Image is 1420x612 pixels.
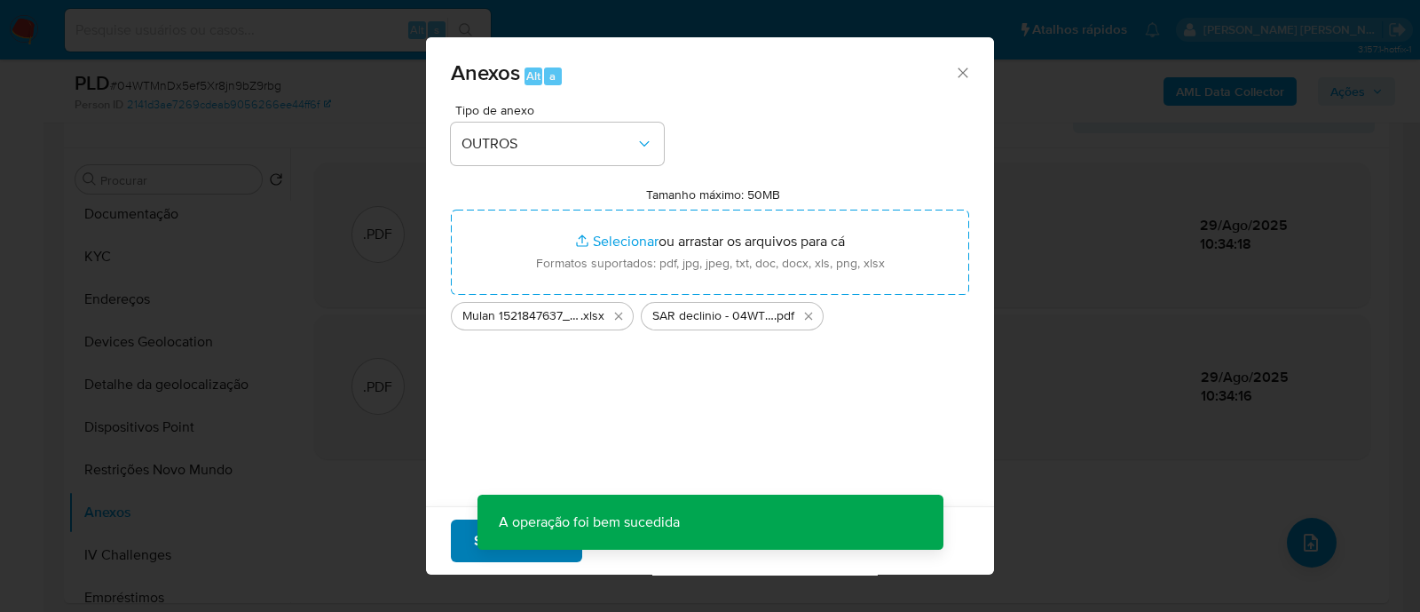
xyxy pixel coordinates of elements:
[612,521,670,560] span: Cancelar
[477,495,701,550] p: A operação foi bem sucedida
[549,68,556,84] span: a
[652,307,774,325] span: SAR declinio - 04WTMnDx5ef5Xr8jn9bZ9rbg - CPF 37907146828 - [PERSON_NAME] [PERSON_NAME]
[526,68,540,84] span: Alt
[461,135,635,153] span: OUTROS
[798,306,819,327] button: Excluir SAR declinio - 04WTMnDx5ef5Xr8jn9bZ9rbg - CPF 37907146828 - DAVID THIAGO DA FONSECA.pdf
[580,307,604,325] span: .xlsx
[774,307,794,325] span: .pdf
[462,307,580,325] span: Mulan 1521847637_2025_08_27_18_05_52
[451,295,969,330] ul: Arquivos selecionados
[646,187,780,203] label: Tamanho máximo: 50MB
[474,521,559,560] span: Subir arquivo
[608,306,629,327] button: Excluir Mulan 1521847637_2025_08_27_18_05_52.xlsx
[451,123,664,165] button: OUTROS
[451,520,582,562] button: Subir arquivo
[455,104,668,116] span: Tipo de anexo
[954,64,970,80] button: Fechar
[451,57,520,88] span: Anexos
